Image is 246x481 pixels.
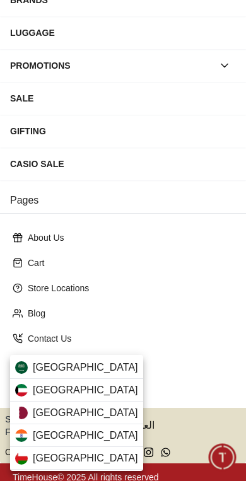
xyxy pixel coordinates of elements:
[33,428,138,443] span: [GEOGRAPHIC_DATA]
[33,451,138,466] span: [GEOGRAPHIC_DATA]
[209,444,237,472] div: Chat Widget
[33,405,138,420] span: [GEOGRAPHIC_DATA]
[15,429,28,442] img: India
[33,383,138,398] span: [GEOGRAPHIC_DATA]
[33,360,138,375] span: [GEOGRAPHIC_DATA]
[15,452,28,465] img: Oman
[15,407,28,419] img: Qatar
[15,384,28,397] img: Kuwait
[15,361,28,374] img: Saudi Arabia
